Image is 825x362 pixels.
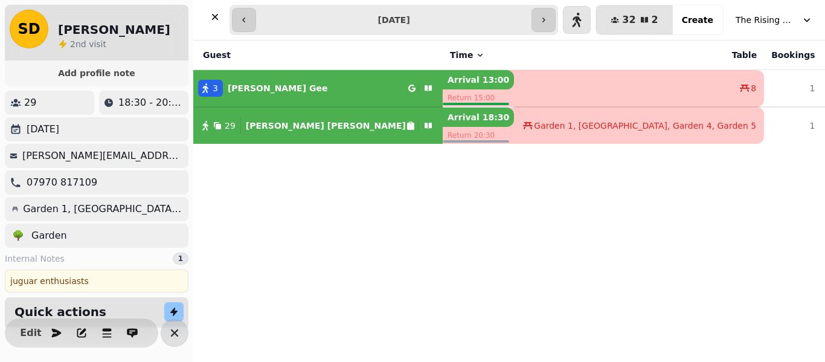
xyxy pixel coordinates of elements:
[764,40,822,70] th: Bookings
[443,127,514,144] p: Return 20:30
[672,5,723,34] button: Create
[682,16,713,24] span: Create
[24,95,36,110] p: 29
[450,49,473,61] span: Time
[5,270,188,293] div: juguar enthusiasts
[751,82,756,94] span: 8
[534,120,756,132] span: Garden 1, [GEOGRAPHIC_DATA], Garden 4, Garden 5
[225,120,236,132] span: 29
[764,70,822,108] td: 1
[5,253,65,265] span: Internal Notes
[75,39,89,49] span: nd
[228,82,328,94] p: [PERSON_NAME] Gee
[450,49,485,61] button: Time
[443,89,514,106] p: Return 15:00
[764,107,822,144] td: 1
[622,15,635,25] span: 32
[443,108,514,127] p: Arrival 18:30
[58,21,170,38] h2: [PERSON_NAME]
[193,111,443,140] button: 29[PERSON_NAME] [PERSON_NAME]
[27,175,97,190] p: 07970 817109
[12,228,24,243] p: 🌳
[23,202,184,216] p: Garden 1, [GEOGRAPHIC_DATA], Garden 3, Garden 4
[18,22,40,36] span: SD
[736,14,796,26] span: The Rising Sun
[193,40,443,70] th: Guest
[652,15,658,25] span: 2
[246,120,406,132] p: [PERSON_NAME] [PERSON_NAME]
[514,40,764,70] th: Table
[27,122,59,137] p: [DATE]
[728,9,820,31] button: The Rising Sun
[213,82,218,94] span: 3
[173,253,188,265] div: 1
[19,321,43,345] button: Edit
[443,70,514,89] p: Arrival 13:00
[14,303,106,320] h2: Quick actions
[70,38,106,50] p: visit
[31,228,67,243] p: Garden
[22,149,184,163] p: [PERSON_NAME][EMAIL_ADDRESS][DOMAIN_NAME]
[19,69,174,77] span: Add profile note
[596,5,672,34] button: 322
[24,328,38,338] span: Edit
[193,74,443,103] button: 3[PERSON_NAME] Gee
[118,95,184,110] p: 18:30 - 20:30
[10,65,184,81] button: Add profile note
[70,39,75,49] span: 2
